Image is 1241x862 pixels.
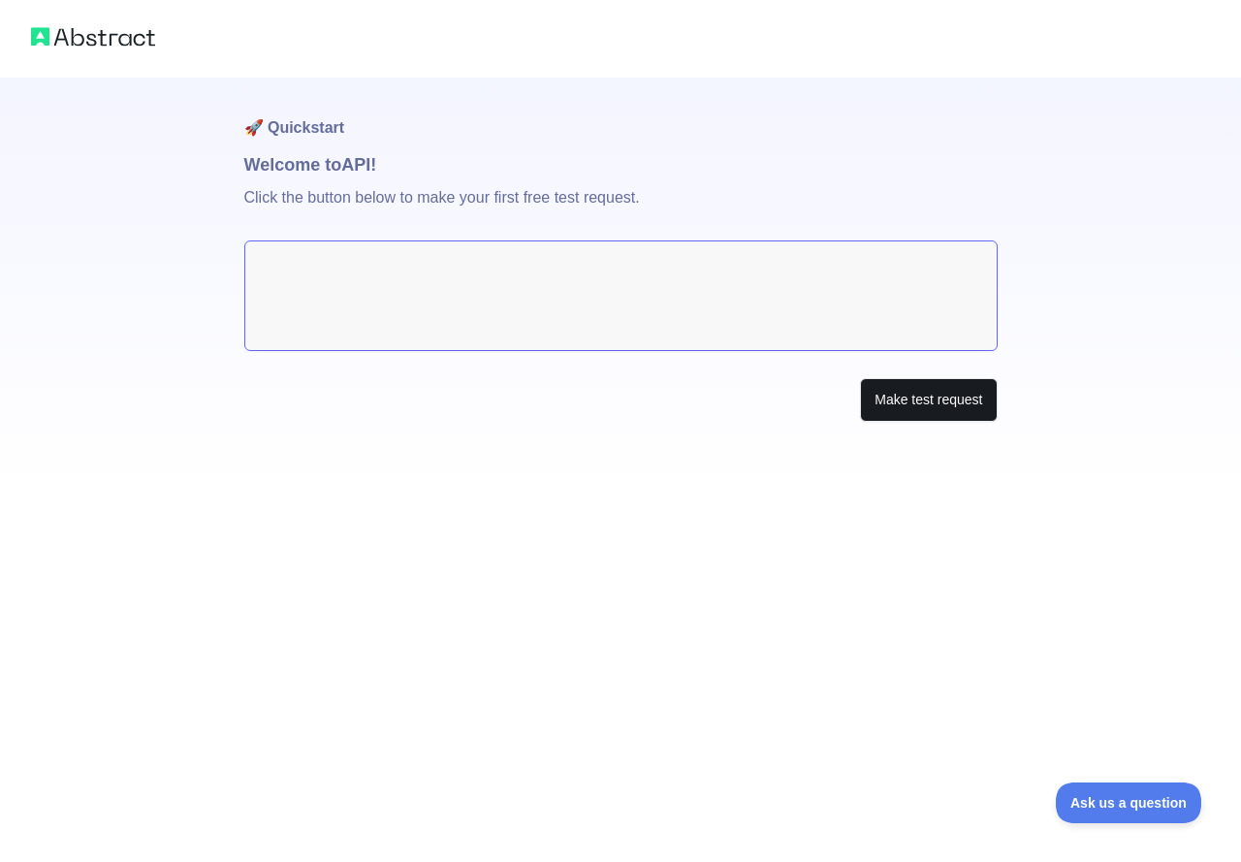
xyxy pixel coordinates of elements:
p: Click the button below to make your first free test request. [244,178,998,240]
img: Abstract logo [31,23,155,50]
h1: Welcome to API! [244,151,998,178]
h1: 🚀 Quickstart [244,78,998,151]
iframe: Toggle Customer Support [1056,782,1202,823]
button: Make test request [860,378,997,422]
